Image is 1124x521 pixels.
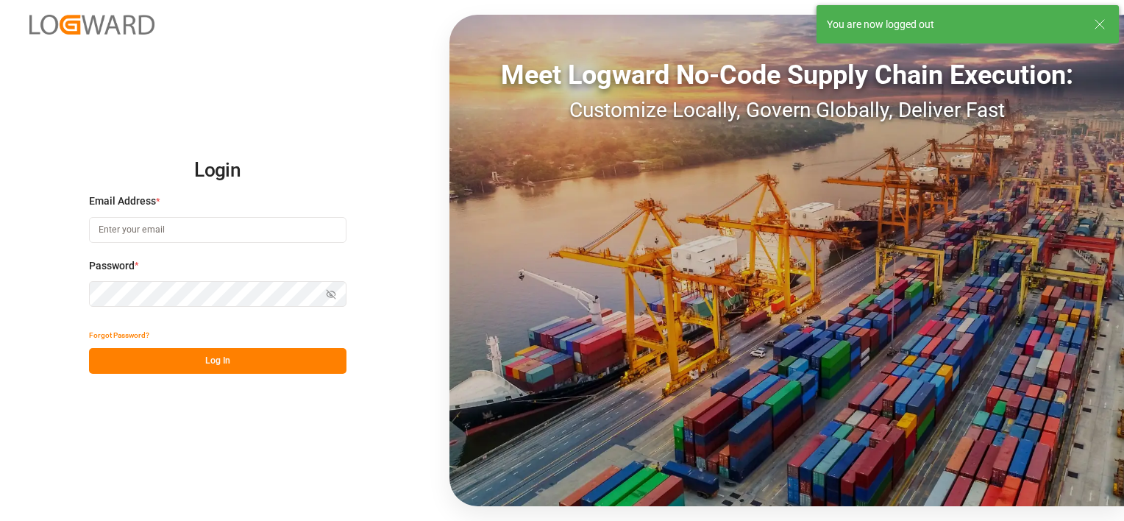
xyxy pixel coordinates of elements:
[89,147,346,194] h2: Login
[449,95,1124,126] div: Customize Locally, Govern Globally, Deliver Fast
[827,17,1080,32] div: You are now logged out
[89,258,135,274] span: Password
[89,194,156,209] span: Email Address
[89,217,346,243] input: Enter your email
[89,322,149,348] button: Forgot Password?
[449,55,1124,95] div: Meet Logward No-Code Supply Chain Execution:
[29,15,154,35] img: Logward_new_orange.png
[89,348,346,374] button: Log In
